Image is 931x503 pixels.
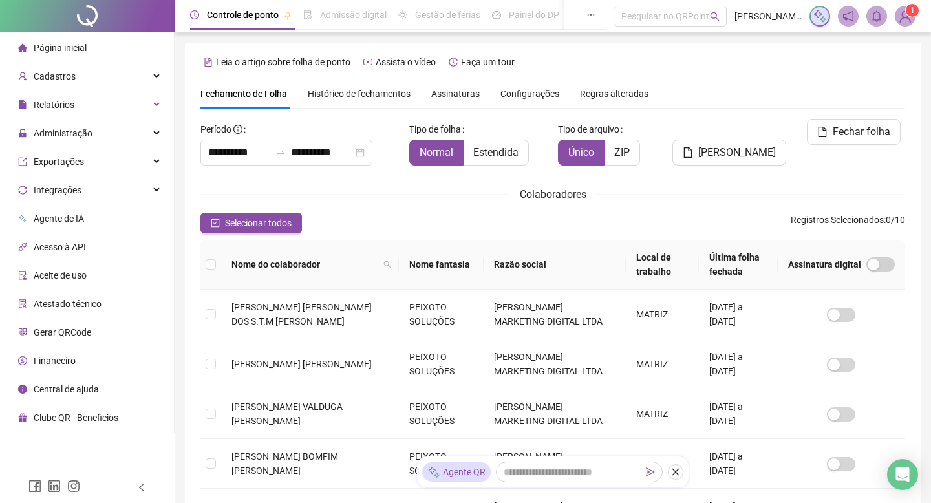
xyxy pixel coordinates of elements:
[420,146,453,158] span: Normal
[683,147,693,158] span: file
[231,401,343,426] span: [PERSON_NAME] VALDUGA [PERSON_NAME]
[200,89,287,99] span: Fechamento de Folha
[284,12,292,19] span: pushpin
[18,299,27,308] span: solution
[34,128,92,138] span: Administração
[231,451,338,476] span: [PERSON_NAME] BOMFIM [PERSON_NAME]
[671,467,680,476] span: close
[320,10,387,20] span: Admissão digital
[18,242,27,251] span: api
[225,216,292,230] span: Selecionar todos
[34,412,118,423] span: Clube QR - Beneficios
[137,483,146,492] span: left
[34,242,86,252] span: Acesso à API
[492,10,501,19] span: dashboard
[18,413,27,422] span: gift
[699,339,778,389] td: [DATE] a [DATE]
[871,10,883,22] span: bell
[216,57,350,67] span: Leia o artigo sobre folha de ponto
[18,157,27,166] span: export
[231,359,372,369] span: [PERSON_NAME] [PERSON_NAME]
[34,71,76,81] span: Cadastros
[710,12,720,21] span: search
[18,271,27,280] span: audit
[381,255,394,274] span: search
[626,240,699,290] th: Local de trabalho
[200,124,231,134] span: Período
[626,290,699,339] td: MATRIZ
[399,240,484,290] th: Nome fantasia
[734,9,802,23] span: [PERSON_NAME] LETREIROS
[18,129,27,138] span: lock
[842,10,854,22] span: notification
[275,147,286,158] span: swap-right
[231,257,378,272] span: Nome do colaborador
[484,339,626,389] td: [PERSON_NAME] MARKETING DIGITAL LTDA
[399,389,484,439] td: PEIXOTO SOLUÇÕES
[461,57,515,67] span: Faça um tour
[34,100,74,110] span: Relatórios
[67,480,80,493] span: instagram
[895,6,915,26] img: 9007
[28,480,41,493] span: facebook
[275,147,286,158] span: to
[833,124,890,140] span: Fechar folha
[398,10,407,19] span: sun
[791,213,905,233] span: : 0 / 10
[18,356,27,365] span: dollar
[363,58,372,67] span: youtube
[204,58,213,67] span: file-text
[34,156,84,167] span: Exportações
[211,219,220,228] span: check-square
[18,385,27,394] span: info-circle
[568,146,594,158] span: Único
[817,127,828,137] span: file
[500,89,559,98] span: Configurações
[586,10,595,19] span: ellipsis
[520,188,586,200] span: Colaboradores
[672,140,786,166] button: [PERSON_NAME]
[699,389,778,439] td: [DATE] a [DATE]
[698,145,776,160] span: [PERSON_NAME]
[509,10,559,20] span: Painel do DP
[626,389,699,439] td: MATRIZ
[48,480,61,493] span: linkedin
[308,89,411,99] span: Histórico de fechamentos
[34,270,87,281] span: Aceite de uso
[34,213,84,224] span: Agente de IA
[18,100,27,109] span: file
[415,10,480,20] span: Gestão de férias
[34,299,102,309] span: Atestado técnico
[449,58,458,67] span: history
[484,439,626,489] td: [PERSON_NAME] MARKETING DIGITAL LTDA
[18,186,27,195] span: sync
[788,257,861,272] span: Assinatura digital
[813,9,827,23] img: sparkle-icon.fc2bf0ac1784a2077858766a79e2daf3.svg
[18,72,27,81] span: user-add
[190,10,199,19] span: clock-circle
[233,125,242,134] span: info-circle
[18,328,27,337] span: qrcode
[699,240,778,290] th: Última folha fechada
[200,213,302,233] button: Selecionar todos
[34,384,99,394] span: Central de ajuda
[34,185,81,195] span: Integrações
[484,389,626,439] td: [PERSON_NAME] MARKETING DIGITAL LTDA
[626,339,699,389] td: MATRIZ
[34,43,87,53] span: Página inicial
[34,327,91,337] span: Gerar QRCode
[431,89,480,98] span: Assinaturas
[427,466,440,479] img: sparkle-icon.fc2bf0ac1784a2077858766a79e2daf3.svg
[558,122,619,136] span: Tipo de arquivo
[473,146,519,158] span: Estendida
[399,290,484,339] td: PEIXOTO SOLUÇÕES
[18,43,27,52] span: home
[422,462,491,482] div: Agente QR
[34,356,76,366] span: Financeiro
[376,57,436,67] span: Assista o vídeo
[646,467,655,476] span: send
[699,439,778,489] td: [DATE] a [DATE]
[484,290,626,339] td: [PERSON_NAME] MARKETING DIGITAL LTDA
[399,439,484,489] td: PEIXOTO SOLUÇÕES
[399,339,484,389] td: PEIXOTO SOLUÇÕES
